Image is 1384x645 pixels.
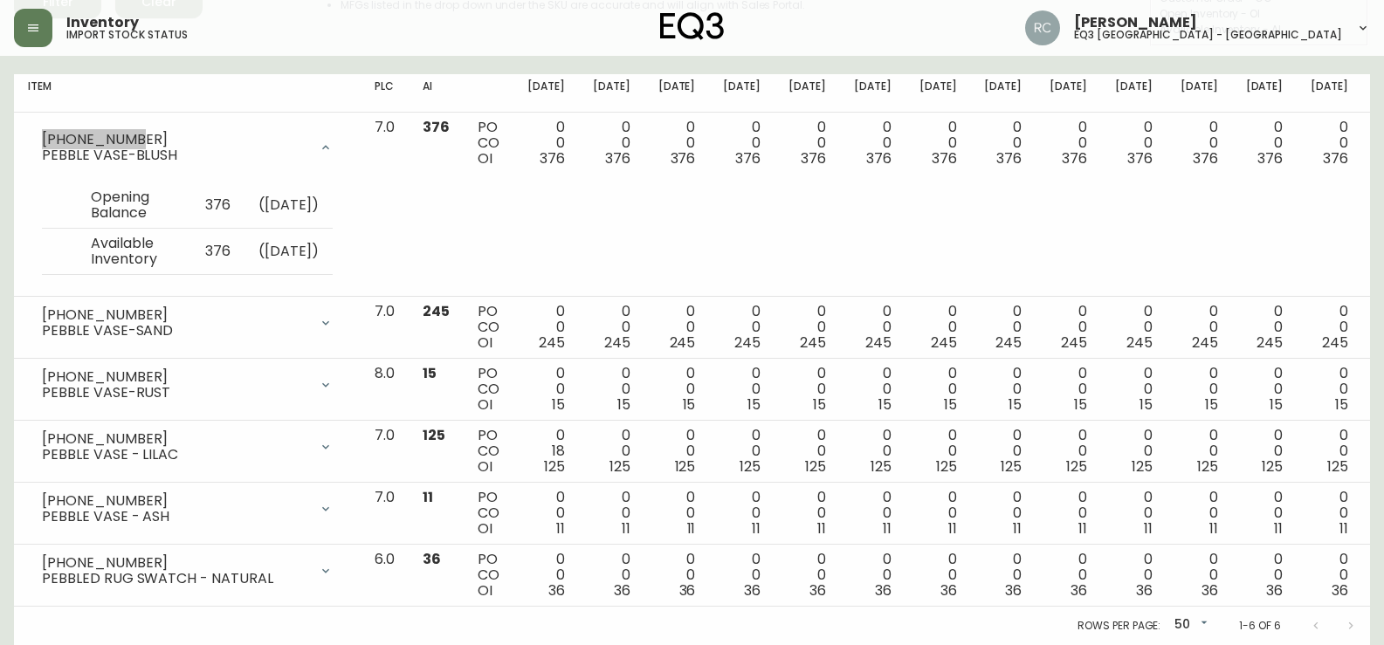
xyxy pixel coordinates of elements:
div: 0 0 [788,552,826,599]
span: 245 [995,333,1022,353]
th: PLC [361,74,409,113]
div: PO CO [478,428,499,475]
div: 0 0 [1246,304,1284,351]
th: [DATE] [1101,74,1167,113]
div: PEBBLE VASE - LILAC [42,447,308,463]
div: 0 0 [527,490,565,537]
div: 0 0 [593,120,630,167]
span: 125 [805,456,826,477]
span: 245 [604,333,630,353]
th: [DATE] [1232,74,1298,113]
span: 15 [813,395,826,415]
div: 0 0 [723,120,761,167]
td: ( [DATE] ) [244,182,334,229]
span: 15 [1140,395,1153,415]
span: 11 [1209,518,1218,539]
span: 245 [734,333,761,353]
th: Item [14,74,361,113]
span: 36 [548,580,565,600]
div: 0 18 [527,428,565,475]
div: 0 0 [1115,304,1153,351]
td: 376 [191,182,244,229]
div: [PHONE_NUMBER] [42,493,308,509]
div: PEBBLE VASE-RUST [42,385,308,401]
span: 11 [622,518,630,539]
div: [PHONE_NUMBER]PEBBLE VASE - LILAC [28,428,347,466]
span: 15 [423,363,437,383]
span: 15 [944,395,957,415]
span: 11 [1274,518,1283,539]
div: 0 0 [1181,490,1218,537]
div: 0 0 [1181,552,1218,599]
div: PEBBLED RUG SWATCH - NATURAL [42,571,308,587]
th: [DATE] [513,74,579,113]
div: 0 0 [1050,120,1087,167]
span: 245 [423,301,450,321]
div: 0 0 [1246,490,1284,537]
th: AI [409,74,464,113]
th: [DATE] [905,74,971,113]
span: 36 [1005,580,1022,600]
div: 0 0 [1311,552,1348,599]
div: 0 0 [658,552,696,599]
div: 0 0 [1311,428,1348,475]
span: 11 [1144,518,1153,539]
span: 125 [544,456,565,477]
div: 0 0 [788,428,826,475]
span: 376 [866,148,892,168]
div: PEBBLE VASE-BLUSH [42,148,308,163]
span: 36 [1136,580,1153,600]
div: [PHONE_NUMBER]PEBBLE VASE-BLUSH [28,120,347,175]
span: 376 [671,148,696,168]
span: OI [478,333,492,353]
span: 125 [1327,456,1348,477]
span: 11 [1339,518,1348,539]
div: [PHONE_NUMBER]PEBBLE VASE-RUST [28,366,347,404]
span: 245 [539,333,565,353]
span: 245 [1192,333,1218,353]
span: 36 [875,580,892,600]
div: 0 0 [1181,120,1218,167]
td: 8.0 [361,359,409,421]
span: OI [478,580,492,600]
span: 125 [871,456,892,477]
div: 0 0 [854,366,892,413]
div: 0 0 [527,120,565,167]
span: 36 [809,580,826,600]
span: 245 [1322,333,1348,353]
span: 125 [1262,456,1283,477]
div: 0 0 [1115,120,1153,167]
span: OI [478,456,492,477]
span: 36 [614,580,630,600]
div: PO CO [478,366,499,413]
div: 0 0 [1181,428,1218,475]
div: 0 0 [854,552,892,599]
div: 50 [1167,611,1211,640]
div: 0 0 [854,304,892,351]
div: [PHONE_NUMBER]PEBBLED RUG SWATCH - NATURAL [28,552,347,590]
span: 125 [675,456,696,477]
div: 0 0 [1050,552,1087,599]
span: 376 [605,148,630,168]
div: 0 0 [723,304,761,351]
div: 0 0 [658,490,696,537]
span: 125 [740,456,761,477]
div: PO CO [478,120,499,167]
div: 0 0 [854,120,892,167]
span: 245 [1126,333,1153,353]
p: 1-6 of 6 [1239,618,1281,634]
span: 15 [683,395,696,415]
span: 245 [800,333,826,353]
img: logo [660,12,725,40]
div: 0 0 [984,552,1022,599]
th: [DATE] [840,74,905,113]
div: 0 0 [723,366,761,413]
td: ( [DATE] ) [244,228,334,274]
div: 0 0 [788,304,826,351]
div: 0 0 [1050,304,1087,351]
td: 7.0 [361,483,409,545]
div: [PHONE_NUMBER]PEBBLE VASE - ASH [28,490,347,528]
div: 0 0 [593,552,630,599]
div: 0 0 [723,490,761,537]
span: 11 [883,518,892,539]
